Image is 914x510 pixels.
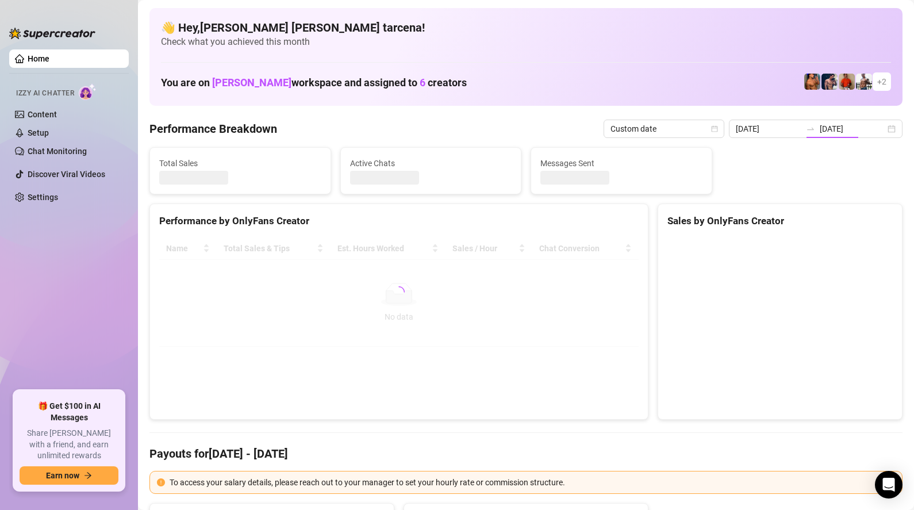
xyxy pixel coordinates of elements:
[806,124,815,133] span: swap-right
[159,213,639,229] div: Performance by OnlyFans Creator
[16,88,74,99] span: Izzy AI Chatter
[46,471,79,480] span: Earn now
[84,471,92,480] span: arrow-right
[877,75,886,88] span: + 2
[28,54,49,63] a: Home
[28,128,49,137] a: Setup
[736,122,801,135] input: Start date
[79,83,97,100] img: AI Chatter
[820,122,885,135] input: End date
[28,193,58,202] a: Settings
[170,476,895,489] div: To access your salary details, please reach out to your manager to set your hourly rate or commis...
[161,36,891,48] span: Check what you achieved this month
[20,466,118,485] button: Earn nowarrow-right
[667,213,893,229] div: Sales by OnlyFans Creator
[20,428,118,462] span: Share [PERSON_NAME] with a friend, and earn unlimited rewards
[420,76,425,89] span: 6
[149,121,277,137] h4: Performance Breakdown
[28,170,105,179] a: Discover Viral Videos
[157,478,165,486] span: exclamation-circle
[161,20,891,36] h4: 👋 Hey, [PERSON_NAME] [PERSON_NAME] tarcena !
[711,125,718,132] span: calendar
[28,147,87,156] a: Chat Monitoring
[856,74,872,90] img: JUSTIN
[391,285,406,299] span: loading
[161,76,467,89] h1: You are on workspace and assigned to creators
[540,157,702,170] span: Messages Sent
[350,157,512,170] span: Active Chats
[212,76,291,89] span: [PERSON_NAME]
[806,124,815,133] span: to
[149,446,903,462] h4: Payouts for [DATE] - [DATE]
[20,401,118,423] span: 🎁 Get $100 in AI Messages
[610,120,717,137] span: Custom date
[28,110,57,119] a: Content
[821,74,838,90] img: Axel
[839,74,855,90] img: Justin
[875,471,903,499] div: Open Intercom Messenger
[159,157,321,170] span: Total Sales
[9,28,95,39] img: logo-BBDzfeDw.svg
[804,74,820,90] img: JG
